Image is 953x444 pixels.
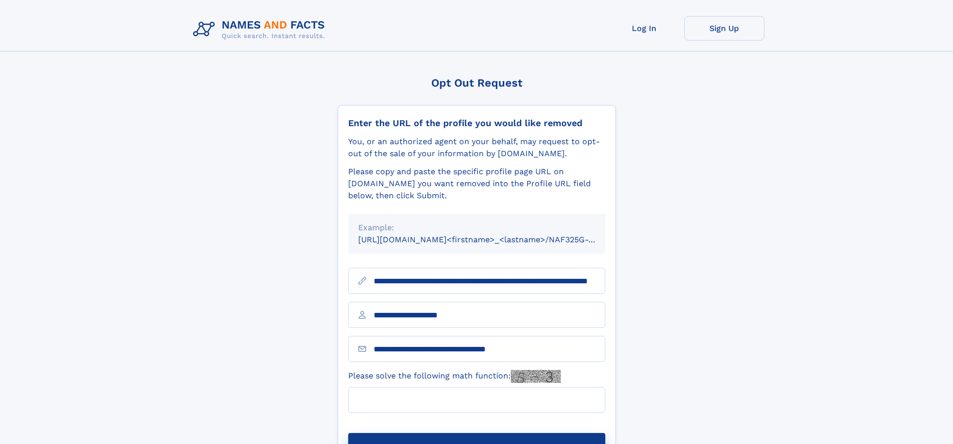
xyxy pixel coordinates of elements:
div: You, or an authorized agent on your behalf, may request to opt-out of the sale of your informatio... [348,136,605,160]
div: Opt Out Request [338,77,616,89]
small: [URL][DOMAIN_NAME]<firstname>_<lastname>/NAF325G-xxxxxxxx [358,235,624,244]
label: Please solve the following math function: [348,370,561,383]
div: Enter the URL of the profile you would like removed [348,118,605,129]
div: Please copy and paste the specific profile page URL on [DOMAIN_NAME] you want removed into the Pr... [348,166,605,202]
a: Log In [604,16,684,41]
img: Logo Names and Facts [189,16,333,43]
div: Example: [358,222,595,234]
a: Sign Up [684,16,764,41]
